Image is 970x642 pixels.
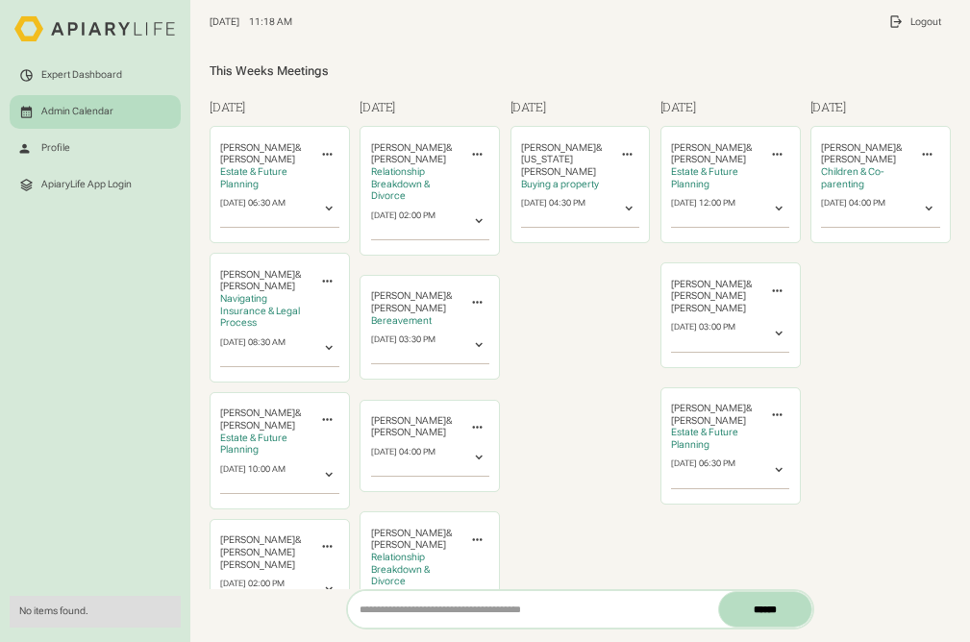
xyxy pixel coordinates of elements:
[210,98,350,116] h3: [DATE]
[371,528,460,552] div: &
[521,179,599,189] span: Buying a property
[671,427,738,450] span: Estate & Future Planning
[671,290,746,313] span: [PERSON_NAME] [PERSON_NAME]
[19,605,171,618] div: No items found.
[879,5,951,39] a: Logout
[220,547,295,570] span: [PERSON_NAME] [PERSON_NAME]
[41,179,132,191] div: ApiaryLife App Login
[220,281,295,291] span: [PERSON_NAME]
[671,154,746,164] span: [PERSON_NAME]
[671,322,735,344] div: [DATE] 03:00 PM
[371,552,430,586] span: Relationship Breakdown & Divorce
[220,198,286,220] div: [DATE] 06:30 AM
[220,293,300,328] span: Navigating Insurance & Legal Process
[671,458,735,481] div: [DATE] 06:30 PM
[671,403,760,427] div: &
[220,142,295,153] span: [PERSON_NAME]
[371,528,446,538] span: [PERSON_NAME]
[41,142,70,155] div: Profile
[371,447,435,469] div: [DATE] 04:00 PM
[10,95,181,130] a: Admin Calendar
[371,166,430,201] span: Relationship Breakdown & Divorce
[660,98,801,116] h3: [DATE]
[41,69,122,82] div: Expert Dashboard
[821,166,883,189] span: Children & Co-parenting
[371,290,446,301] span: [PERSON_NAME]
[671,403,746,413] span: [PERSON_NAME]
[220,534,295,545] span: [PERSON_NAME]
[371,415,460,439] div: &
[521,154,596,177] span: [US_STATE][PERSON_NAME]
[671,142,746,153] span: [PERSON_NAME]
[220,464,286,486] div: [DATE] 10:00 AM
[220,407,295,418] span: [PERSON_NAME]
[371,427,446,437] span: [PERSON_NAME]
[220,269,295,280] span: [PERSON_NAME]
[371,415,446,426] span: [PERSON_NAME]
[220,420,295,431] span: [PERSON_NAME]
[220,534,310,571] div: &
[220,269,310,293] div: &
[371,142,460,166] div: &
[671,279,760,315] div: &
[821,154,896,164] span: [PERSON_NAME]
[220,579,285,601] div: [DATE] 02:00 PM
[41,106,113,118] div: Admin Calendar
[521,142,596,153] span: [PERSON_NAME]
[371,334,435,357] div: [DATE] 03:30 PM
[521,142,610,179] div: &
[371,315,432,326] span: Bereavement
[371,154,446,164] span: [PERSON_NAME]
[371,290,460,314] div: &
[371,539,446,550] span: [PERSON_NAME]
[671,415,746,426] span: [PERSON_NAME]
[821,142,896,153] span: [PERSON_NAME]
[10,132,181,166] a: Profile
[510,98,651,116] h3: [DATE]
[821,198,885,220] div: [DATE] 04:00 PM
[220,432,287,456] span: Estate & Future Planning
[910,16,941,29] div: Logout
[360,98,500,116] h3: [DATE]
[220,166,287,189] span: Estate & Future Planning
[821,142,910,166] div: &
[521,198,585,220] div: [DATE] 04:30 PM
[10,168,181,203] a: ApiaryLife App Login
[220,154,295,164] span: [PERSON_NAME]
[220,337,286,359] div: [DATE] 08:30 AM
[220,142,310,166] div: &
[249,16,292,29] span: 11:18 AM
[671,279,746,289] span: [PERSON_NAME]
[810,98,951,116] h3: [DATE]
[671,142,760,166] div: &
[10,59,181,93] a: Expert Dashboard
[371,142,446,153] span: [PERSON_NAME]
[210,16,239,27] span: [DATE]
[671,166,738,189] span: Estate & Future Planning
[220,407,310,432] div: &
[210,63,950,79] div: This Weeks Meetings
[371,210,435,233] div: [DATE] 02:00 PM
[671,198,735,220] div: [DATE] 12:00 PM
[371,303,446,313] span: [PERSON_NAME]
